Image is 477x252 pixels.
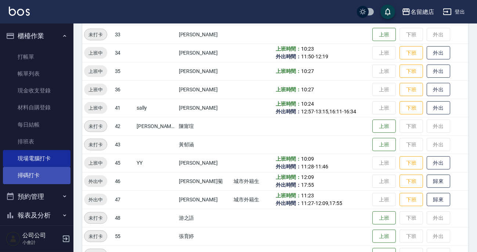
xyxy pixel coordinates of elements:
[177,117,232,135] td: 陳甯瑄
[177,25,232,44] td: [PERSON_NAME]
[400,156,423,170] button: 下班
[3,116,71,133] a: 每日結帳
[315,54,328,59] span: 12:19
[135,117,177,135] td: [PERSON_NAME]
[177,190,232,209] td: [PERSON_NAME]
[177,135,232,154] td: 黃郁涵
[274,99,371,117] td: - , -
[400,65,423,78] button: 下班
[6,231,21,246] img: Person
[276,109,301,114] b: 外出時間：
[301,101,314,107] span: 10:24
[274,44,371,62] td: -
[301,174,314,180] span: 12:09
[113,99,135,117] td: 41
[84,214,107,222] span: 未打卡
[84,86,107,94] span: 上班中
[177,62,232,80] td: [PERSON_NAME]
[113,117,135,135] td: 42
[276,54,301,59] b: 外出時間：
[177,99,232,117] td: [PERSON_NAME]
[113,190,135,209] td: 47
[301,193,314,198] span: 11:23
[372,28,396,41] button: 上班
[84,49,107,57] span: 上班中
[232,190,274,209] td: 城市外籍生
[372,120,396,133] button: 上班
[84,178,107,185] span: 外出中
[84,233,107,240] span: 未打卡
[399,4,437,19] button: 名留總店
[177,227,232,245] td: 張育婷
[3,187,71,206] button: 預約管理
[427,101,450,115] button: 外出
[113,209,135,227] td: 48
[274,154,371,172] td: -
[427,46,450,60] button: 外出
[276,101,301,107] b: 上班時間：
[3,206,71,225] button: 報表及分析
[440,5,468,19] button: 登出
[9,7,30,16] img: Logo
[301,156,314,162] span: 10:09
[400,101,423,115] button: 下班
[113,25,135,44] td: 33
[301,164,314,169] span: 11:28
[3,99,71,116] a: 材料自購登錄
[177,44,232,62] td: [PERSON_NAME]
[329,200,342,206] span: 17:55
[315,109,328,114] span: 13:15
[84,31,107,39] span: 未打卡
[276,68,301,74] b: 上班時間：
[84,159,107,167] span: 上班中
[22,232,60,239] h5: 公司公司
[276,87,301,92] b: 上班時間：
[177,172,232,190] td: [PERSON_NAME]菊
[113,172,135,190] td: 46
[113,135,135,154] td: 43
[84,141,107,149] span: 未打卡
[84,67,107,75] span: 上班中
[3,82,71,99] a: 現金收支登錄
[135,99,177,117] td: sally
[3,133,71,150] a: 排班表
[3,65,71,82] a: 帳單列表
[400,46,423,60] button: 下班
[301,54,314,59] span: 11:50
[372,230,396,243] button: 上班
[315,200,328,206] span: 12:09
[344,109,357,114] span: 16:34
[3,48,71,65] a: 打帳單
[400,175,423,188] button: 下班
[113,62,135,80] td: 35
[3,167,71,184] a: 掃碼打卡
[411,7,434,17] div: 名留總店
[274,190,371,209] td: - ,
[3,225,71,244] button: 客戶管理
[113,80,135,99] td: 36
[232,172,274,190] td: 城市外籍生
[427,193,450,207] button: 歸來
[3,150,71,167] a: 現場電腦打卡
[427,175,450,188] button: 歸來
[135,154,177,172] td: YY
[427,156,450,170] button: 外出
[329,109,342,114] span: 16:11
[276,164,301,169] b: 外出時間：
[84,104,107,112] span: 上班中
[400,83,423,96] button: 下班
[400,193,423,207] button: 下班
[276,174,301,180] b: 上班時間：
[301,200,314,206] span: 11:27
[113,227,135,245] td: 55
[276,193,301,198] b: 上班時間：
[301,87,314,92] span: 10:27
[276,156,301,162] b: 上班時間：
[177,209,232,227] td: 游之語
[372,138,396,151] button: 上班
[177,80,232,99] td: [PERSON_NAME]
[276,182,301,188] b: 外出時間：
[276,46,301,52] b: 上班時間：
[84,196,107,204] span: 外出中
[84,123,107,130] span: 未打卡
